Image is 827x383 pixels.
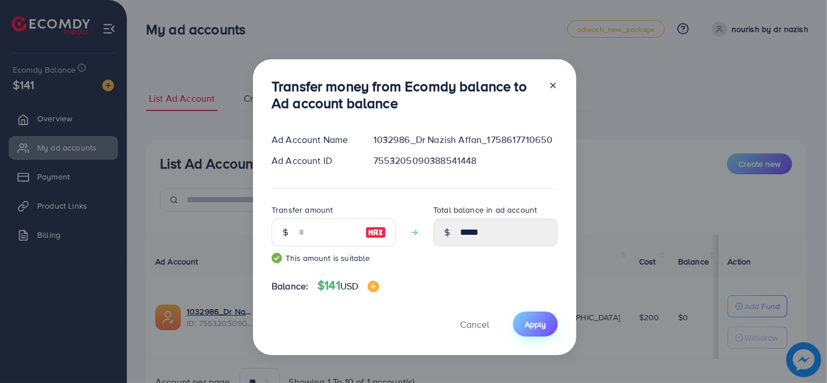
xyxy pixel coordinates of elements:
span: Balance: [272,280,308,293]
button: Apply [513,312,558,337]
label: Transfer amount [272,204,333,216]
small: This amount is suitable [272,252,396,264]
span: Cancel [460,318,489,331]
div: 7553205090388541448 [364,154,567,167]
h4: $141 [318,278,379,293]
div: Ad Account Name [262,133,364,146]
h3: Transfer money from Ecomdy balance to Ad account balance [272,78,539,112]
span: USD [340,280,358,292]
button: Cancel [445,312,504,337]
div: Ad Account ID [262,154,364,167]
label: Total balance in ad account [433,204,537,216]
div: 1032986_Dr Nazish Affan_1758617710650 [364,133,567,146]
img: image [365,225,386,239]
img: image [368,281,379,292]
span: Apply [525,318,546,330]
img: guide [272,253,282,263]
